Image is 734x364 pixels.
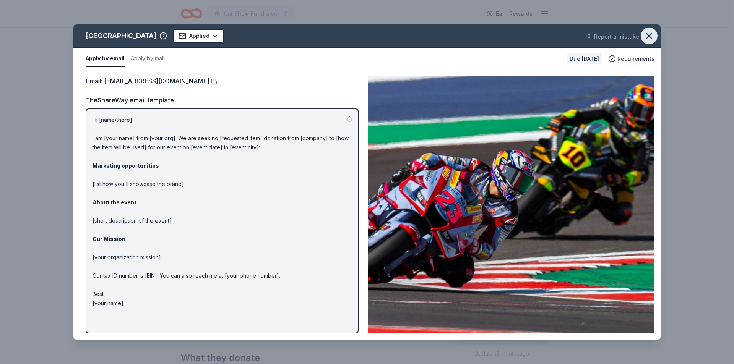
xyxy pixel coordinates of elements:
p: Hi [name/there], I am [your name] from [your org]. We are seeking [requested item] donation from ... [93,115,352,308]
span: Email : [86,77,209,85]
img: Image for Circuit of the Americas [368,76,654,333]
button: Apply by email [86,51,125,67]
strong: Our Mission [93,236,125,242]
button: Apply by mail [131,51,164,67]
span: Requirements [617,54,654,63]
strong: About the event [93,199,136,205]
strong: Marketing opportunities [93,162,159,169]
span: Applied [189,31,209,40]
div: TheShareWay email template [86,95,359,105]
button: Applied [173,29,224,43]
div: Due [DATE] [567,53,602,64]
a: [EMAIL_ADDRESS][DOMAIN_NAME] [104,76,209,86]
div: [GEOGRAPHIC_DATA] [86,30,156,42]
button: Report a mistake [585,32,639,41]
button: Requirements [608,54,654,63]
